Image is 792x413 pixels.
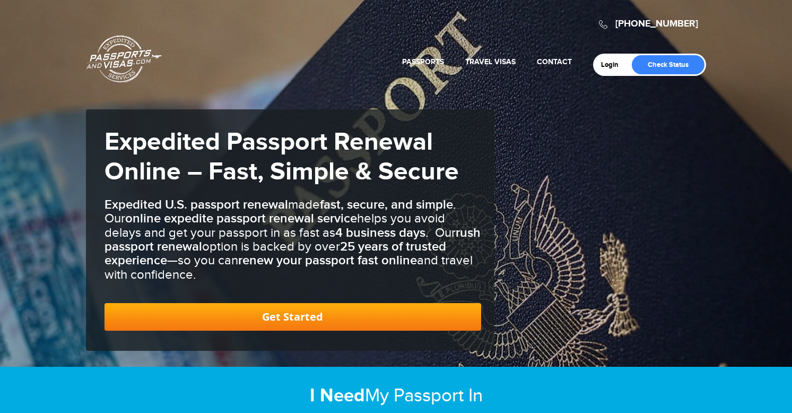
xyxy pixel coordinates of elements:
h2: My [86,384,707,407]
a: Login [601,61,626,69]
a: Travel Visas [465,57,516,66]
a: Passports & [DOMAIN_NAME] [86,35,162,83]
a: Get Started [105,303,481,331]
a: Check Status [632,55,704,74]
b: renew your passport fast online [238,253,417,268]
a: [PHONE_NUMBER] [615,18,698,30]
b: online expedite passport renewal service [125,211,357,226]
b: 25 years of trusted experience [105,239,446,268]
span: Passport In [394,385,483,407]
b: rush passport renewal [105,225,481,254]
a: Passports [402,57,444,66]
strong: Expedited Passport Renewal Online – Fast, Simple & Secure [105,127,459,187]
b: Expedited U.S. passport renewal [105,197,288,212]
h3: made . Our helps you avoid delays and get your passport in as fast as . Our option is backed by o... [105,198,481,282]
b: 4 business days [335,225,425,240]
a: Contact [537,57,572,66]
b: fast, secure, and simple [320,197,453,212]
strong: I Need [310,384,365,407]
